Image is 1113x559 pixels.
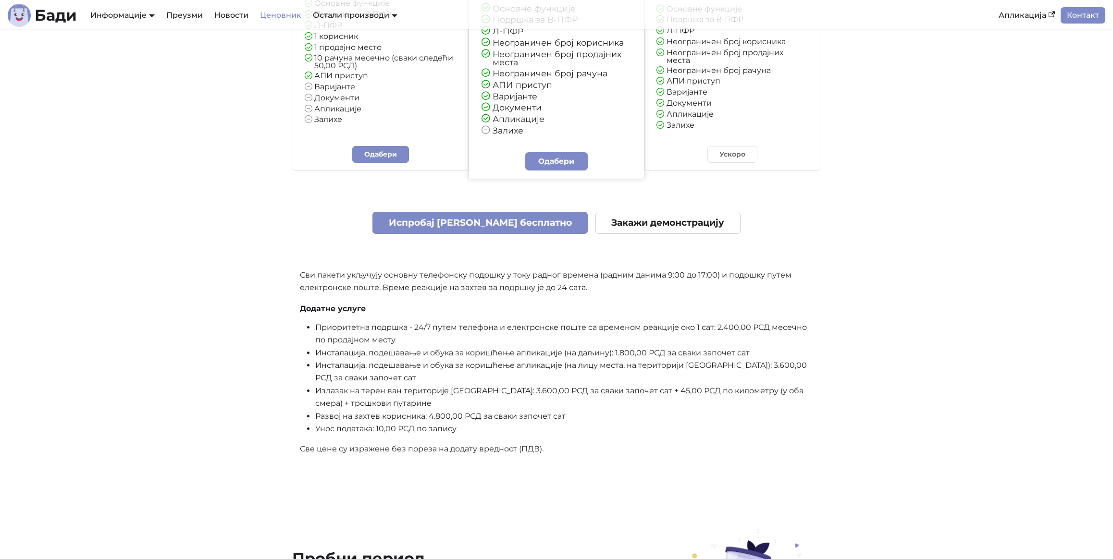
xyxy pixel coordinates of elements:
p: Све цене су изражене без пореза на додату вредност (ПДВ). [300,443,813,455]
li: Л-ПФР [482,27,631,36]
li: Л-ПФР [656,27,809,36]
li: Залихе [305,116,457,124]
li: Неограничен број продајних места [656,49,809,64]
h4: Додатне услуге [300,304,813,314]
li: Документи [305,94,457,103]
a: Одабери [525,152,588,170]
a: Новости [209,7,254,24]
a: Контакт [1061,7,1105,24]
li: Варијанте [656,88,809,97]
a: Апликација [993,7,1061,24]
li: Развој на захтев корисника: 4.800,00 РСД за сваки започет сат [315,410,813,423]
a: Ценовник [254,7,307,24]
li: Излазак на терен ван територије [GEOGRAPHIC_DATA]: 3.600,00 РСД за сваки започет сат + 45,00 РСД ... [315,385,813,410]
a: Информације [90,11,155,20]
li: Залихе [482,126,631,135]
li: Унос података: 10,00 РСД по запису [315,423,813,435]
li: Варијанте [482,92,631,101]
li: Апликације [482,115,631,124]
a: Испробај [PERSON_NAME] бесплатно [372,212,588,234]
li: 1 корисник [305,33,457,41]
li: Варијанте [305,83,457,92]
img: Лого [8,4,31,27]
li: Неограничен број корисника [482,38,631,48]
li: АПИ приступ [482,81,631,90]
li: Апликације [305,105,457,114]
li: 1 продајно место [305,44,457,52]
li: Неограничен број корисника [656,38,809,47]
a: ЛогоБади [8,4,77,27]
b: Бади [35,8,77,23]
li: 10 рачуна месечно (сваки следећи 50,00 РСД) [305,54,457,70]
li: Документи [482,103,631,112]
li: АПИ приступ [656,77,809,86]
li: Инсталација, подешавање и обука за коришћење апликације (на лицу места, на територији [GEOGRAPHIC... [315,359,813,385]
p: Сви пакети укључују основну телефонску подршку у току радног времена (радним данима 9:00 до 17:00... [300,269,813,294]
a: Остали производи [313,11,397,20]
li: Залихе [656,122,809,130]
li: Неограничен број рачуна [656,67,809,75]
a: Закажи демонстрацију [595,212,741,234]
li: Инсталација, подешавање и обука за коришћење апликације (на даљину): 1.800,00 РСД за сваки започе... [315,347,813,359]
li: Апликације [656,110,809,119]
a: Преузми [161,7,209,24]
li: АПИ приступ [305,72,457,81]
li: Приоритетна подршка - 24/7 путем телефона и електронске поште са временом реакције око 1 сат: 2.4... [315,321,813,347]
li: Неограничен број продајних места [482,50,631,67]
a: Одабери [352,146,409,163]
li: Неограничен број рачуна [482,69,631,78]
li: Документи [656,99,809,108]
